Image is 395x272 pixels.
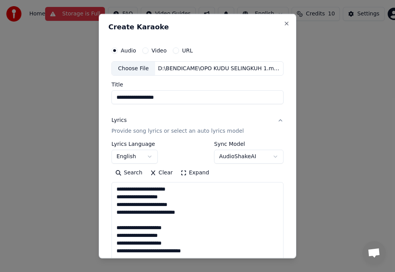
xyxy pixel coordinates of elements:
label: Video [152,47,167,53]
button: LyricsProvide song lyrics or select an auto lyrics model [111,110,284,141]
label: Title [111,82,284,87]
label: Lyrics Language [111,141,158,147]
p: Provide song lyrics or select an auto lyrics model [111,127,244,135]
button: Search [111,167,146,179]
label: URL [182,47,193,53]
label: Audio [121,47,136,53]
div: Choose File [112,61,155,75]
h2: Create Karaoke [108,23,287,30]
label: Sync Model [214,141,284,147]
div: D:\BENDICAME\OPO KUDU SELINGKUH 1.mp3 [155,64,283,72]
button: Expand [177,167,213,179]
button: Clear [146,167,177,179]
div: Lyrics [111,117,127,124]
